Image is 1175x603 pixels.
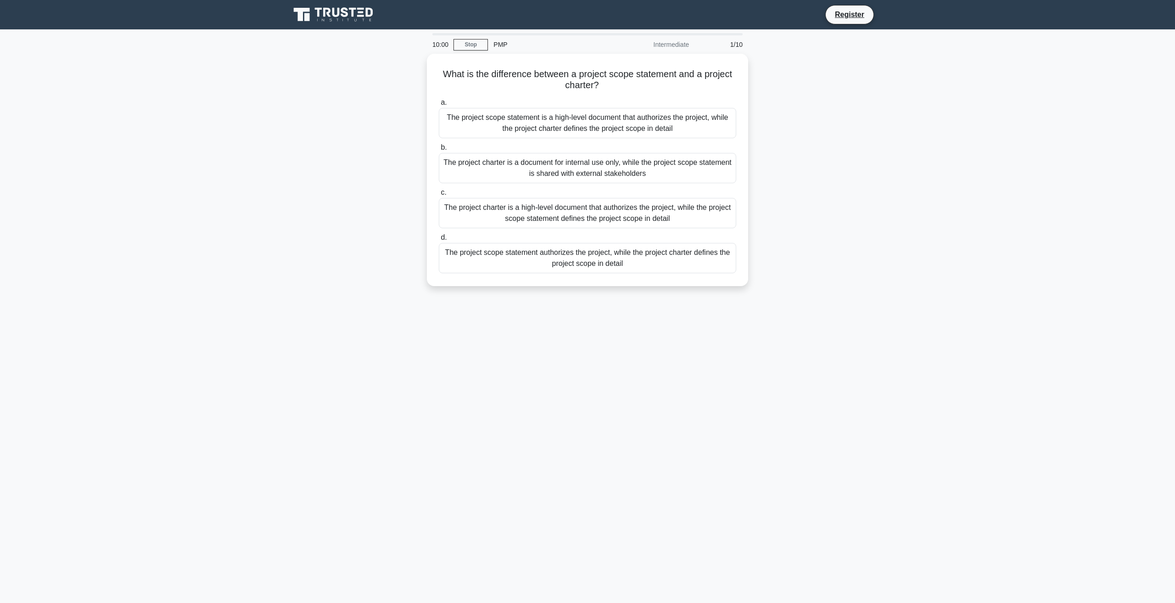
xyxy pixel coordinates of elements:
div: The project charter is a document for internal use only, while the project scope statement is sha... [439,153,736,183]
div: 1/10 [694,35,748,54]
span: c. [441,188,446,196]
div: Intermediate [614,35,694,54]
a: Register [829,9,870,20]
div: The project scope statement is a high-level document that authorizes the project, while the proje... [439,108,736,138]
div: 10:00 [427,35,453,54]
a: Stop [453,39,488,51]
span: a. [441,98,447,106]
div: The project scope statement authorizes the project, while the project charter defines the project... [439,243,736,273]
span: b. [441,143,447,151]
span: d. [441,233,447,241]
div: The project charter is a high-level document that authorizes the project, while the project scope... [439,198,736,228]
h5: What is the difference between a project scope statement and a project charter? [438,68,737,91]
div: PMP [488,35,614,54]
